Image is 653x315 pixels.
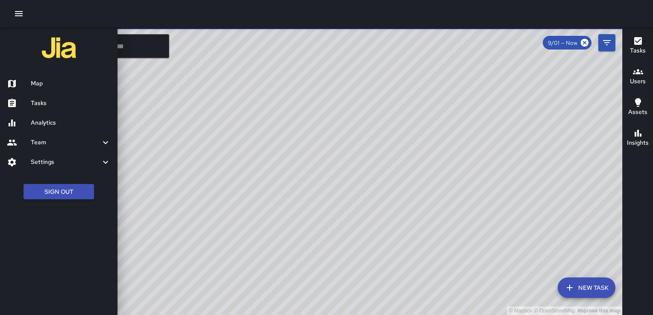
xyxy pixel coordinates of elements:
h6: Users [630,77,646,86]
h6: Tasks [630,46,646,55]
button: Sign Out [24,184,94,200]
h6: Analytics [31,118,111,128]
h6: Insights [627,138,649,148]
h6: Map [31,79,111,88]
h6: Team [31,138,100,147]
h6: Assets [628,108,647,117]
img: jia-logo [42,31,76,65]
button: New Task [558,277,615,298]
h6: Tasks [31,99,111,108]
h6: Settings [31,157,100,167]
